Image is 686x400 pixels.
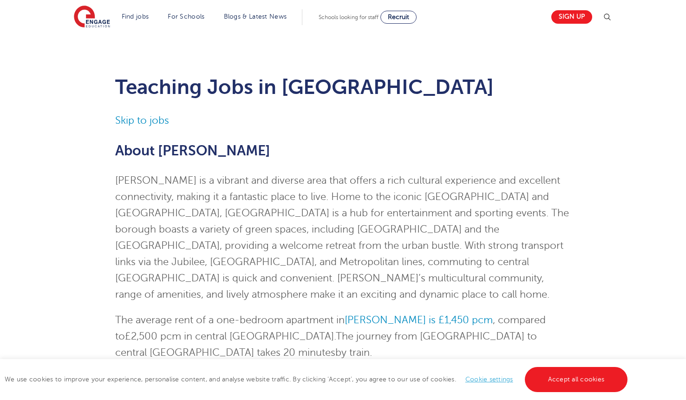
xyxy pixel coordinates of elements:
h1: Teaching Jobs in [GEOGRAPHIC_DATA] [115,75,571,99]
span: The average rent of a one-bedroom apartment in [115,314,345,326]
a: For Schools [168,13,204,20]
img: Engage Education [74,6,110,29]
a: Find jobs [122,13,149,20]
span: Schools looking for staff [319,14,379,20]
a: Skip to jobs [115,115,169,126]
a: Blogs & Latest News [224,13,287,20]
a: Accept all cookies [525,367,628,392]
span: £2,500 pcm in central [GEOGRAPHIC_DATA]. [125,331,336,342]
a: Sign up [551,10,592,24]
a: Cookie settings [465,376,513,383]
a: Recruit [380,11,417,24]
p: [PERSON_NAME] is a vibrant and diverse area that offers a rich cultural experience and excellent ... [115,173,571,303]
span: About [PERSON_NAME] [115,143,270,159]
a: [PERSON_NAME] is £1,450 pcm [345,314,493,326]
span: We use cookies to improve your experience, personalise content, and analyse website traffic. By c... [5,376,630,383]
p: by train. [115,312,571,361]
span: Recruit [388,13,409,20]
